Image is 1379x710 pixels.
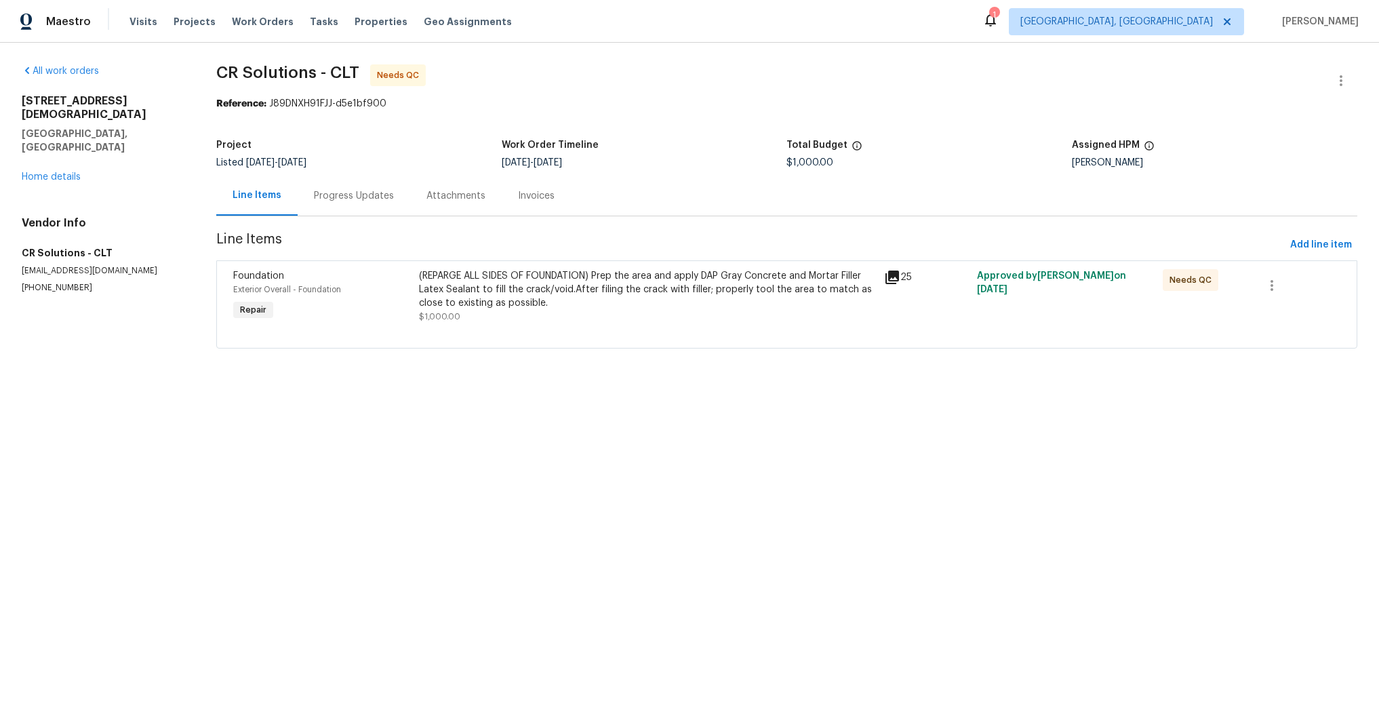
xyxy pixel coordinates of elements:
div: (REPARGE ALL SIDES OF FOUNDATION) Prep the area and apply DAP Gray Concrete and Mortar Filler Lat... [419,269,875,310]
span: [GEOGRAPHIC_DATA], [GEOGRAPHIC_DATA] [1020,15,1213,28]
span: Foundation [233,271,284,281]
div: Invoices [518,189,555,203]
p: [EMAIL_ADDRESS][DOMAIN_NAME] [22,265,184,277]
h4: Vendor Info [22,216,184,230]
h5: Assigned HPM [1072,140,1140,150]
span: [DATE] [977,285,1007,294]
button: Add line item [1285,233,1357,258]
span: Geo Assignments [424,15,512,28]
span: Repair [235,303,272,317]
span: The hpm assigned to this work order. [1144,140,1155,158]
span: [DATE] [534,158,562,167]
span: [PERSON_NAME] [1277,15,1359,28]
span: Properties [355,15,407,28]
h5: Work Order Timeline [502,140,599,150]
span: Approved by [PERSON_NAME] on [977,271,1126,294]
a: Home details [22,172,81,182]
span: Work Orders [232,15,294,28]
span: Exterior Overall - Foundation [233,285,341,294]
span: Needs QC [377,68,424,82]
div: Line Items [233,189,281,202]
h5: Total Budget [786,140,847,150]
span: CR Solutions - CLT [216,64,359,81]
b: Reference: [216,99,266,109]
span: Projects [174,15,216,28]
span: Visits [129,15,157,28]
span: [DATE] [502,158,530,167]
span: Tasks [310,17,338,26]
span: Line Items [216,233,1285,258]
span: [DATE] [246,158,275,167]
h5: CR Solutions - CLT [22,246,184,260]
h2: [STREET_ADDRESS][DEMOGRAPHIC_DATA] [22,94,184,121]
div: J89DNXH91FJJ-d5e1bf900 [216,97,1357,111]
span: Needs QC [1170,273,1217,287]
span: Add line item [1290,237,1352,254]
a: All work orders [22,66,99,76]
span: $1,000.00 [786,158,833,167]
div: Attachments [426,189,485,203]
h5: [GEOGRAPHIC_DATA], [GEOGRAPHIC_DATA] [22,127,184,154]
span: $1,000.00 [419,313,460,321]
h5: Project [216,140,252,150]
p: [PHONE_NUMBER] [22,282,184,294]
div: [PERSON_NAME] [1072,158,1357,167]
div: Progress Updates [314,189,394,203]
span: - [502,158,562,167]
span: - [246,158,306,167]
div: 1 [989,8,999,22]
span: Listed [216,158,306,167]
span: The total cost of line items that have been proposed by Opendoor. This sum includes line items th... [852,140,862,158]
span: Maestro [46,15,91,28]
div: 25 [884,269,969,285]
span: [DATE] [278,158,306,167]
